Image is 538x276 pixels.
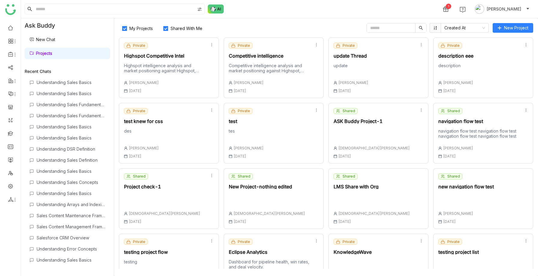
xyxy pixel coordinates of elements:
[493,23,533,33] button: New Project
[29,37,55,42] a: New Chat
[37,268,105,274] div: Understanding Search Scope
[443,211,473,216] span: [PERSON_NAME]
[229,128,264,137] div: tes
[129,146,159,150] span: [PERSON_NAME]
[37,113,105,118] div: Understanding Sales Fundamentals
[234,219,246,224] span: [DATE]
[37,80,105,85] div: Understanding Sales Basics
[338,80,368,85] span: [PERSON_NAME]
[487,6,521,12] span: [PERSON_NAME]
[444,23,485,32] nz-select-item: Created At
[129,154,141,158] span: [DATE]
[127,26,155,31] span: My Projects
[334,119,410,124] div: ASK Buddy Project-1
[438,128,519,139] div: navigation flow test navigation flow test navigation flow test navigation flow test
[37,124,105,129] div: Understanding Sales Basics
[234,211,305,216] span: [DEMOGRAPHIC_DATA][PERSON_NAME]
[37,257,105,262] div: Understanding Sales Basics
[504,25,528,31] span: New Project
[334,53,368,58] div: update Thread
[438,63,473,71] div: description
[229,53,310,58] div: Competitive intelligence
[234,88,246,93] span: [DATE]
[197,7,202,12] img: search-type.svg
[475,4,484,14] img: avatar
[238,239,250,244] span: Private
[229,119,264,124] div: test
[37,202,105,207] div: Understanding Arrays and Indexing
[37,146,105,151] div: Understanding DSR Definition
[438,53,473,58] div: description eee
[460,7,466,13] img: help.svg
[133,174,146,179] span: Shared
[238,43,250,48] span: Private
[447,174,460,179] span: Shared
[473,4,531,14] button: [PERSON_NAME]
[124,259,168,268] div: testing
[338,219,351,224] span: [DATE]
[334,184,410,189] div: LMS Share with Org
[129,211,200,216] span: [DEMOGRAPHIC_DATA][PERSON_NAME]
[37,102,105,107] div: Understanding Sales Fundamentals
[443,154,456,158] span: [DATE]
[447,108,460,114] span: Shared
[334,250,372,254] div: KnowledgeWave
[438,250,479,254] div: testing project list
[443,219,456,224] span: [DATE]
[124,63,205,73] div: Highspot intelligence analysis and market positioning against Highspot, curated resources instantly.
[133,108,145,114] span: Private
[447,43,460,48] span: Private
[343,108,355,114] span: Shared
[229,184,305,189] div: New Project-nothing edited
[338,211,410,216] span: [DEMOGRAPHIC_DATA][PERSON_NAME]
[446,4,451,9] div: 1
[5,4,16,15] img: logo
[37,135,105,140] div: Understanding Sales Basics
[124,53,205,58] div: Highspot Competitive Intel
[124,250,168,254] div: testing project flow
[438,184,494,189] div: new navigation flow test
[238,174,250,179] span: Shared
[229,250,310,254] div: Eclipse Analytics
[443,146,473,150] span: [PERSON_NAME]
[37,246,105,251] div: Understanding Error Concepts
[129,88,141,93] span: [DATE]
[29,51,52,56] a: Projects
[21,18,114,33] div: Ask Buddy
[124,119,163,124] div: test knew for css
[343,239,355,244] span: Private
[338,88,351,93] span: [DATE]
[208,4,224,13] img: ask-buddy-normal.svg
[234,80,264,85] span: [PERSON_NAME]
[124,128,163,137] div: des
[37,180,105,185] div: Understanding Sales Concepts
[238,108,250,114] span: Private
[343,43,355,48] span: Private
[443,80,473,85] span: [PERSON_NAME]
[438,119,519,124] div: navigation flow test
[343,174,355,179] span: Shared
[129,219,141,224] span: [DATE]
[124,184,200,189] div: Project check-1
[37,91,105,96] div: Understanding Sales Basics
[229,259,310,269] div: Dashboard for pipeline health, win rates, and deal velocity.
[25,69,110,74] div: Recent Chats
[133,43,145,48] span: Private
[37,224,105,229] div: Sales Content Management Framework
[129,80,159,85] span: [PERSON_NAME]
[37,157,105,163] div: Understanding Sales Definition
[168,26,205,31] span: Shared With Me
[443,88,456,93] span: [DATE]
[234,154,246,158] span: [DATE]
[338,146,410,150] span: [DEMOGRAPHIC_DATA][PERSON_NAME]
[37,235,105,240] div: Salesforce CRM Overview
[229,63,310,73] div: Competitive intelligence analysis and market positioning against Highspot, curated resources inst...
[37,213,105,218] div: Sales Content Maintenance Framework
[338,154,351,158] span: [DATE]
[234,146,264,150] span: [PERSON_NAME]
[37,169,105,174] div: Understanding Sales Basics
[334,63,368,71] div: update
[447,239,460,244] span: Private
[37,191,105,196] div: Understanding Sales Basics
[133,239,145,244] span: Private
